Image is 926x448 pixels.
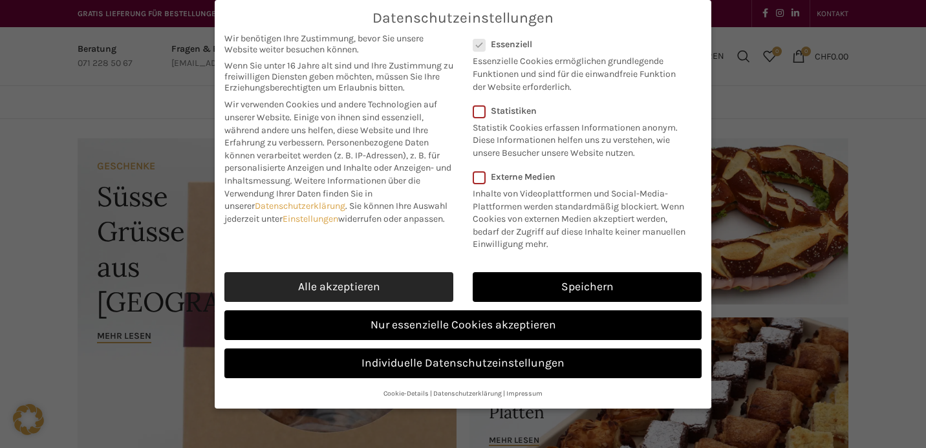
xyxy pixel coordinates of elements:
span: Wir benötigen Ihre Zustimmung, bevor Sie unsere Website weiter besuchen können. [224,33,453,55]
a: Einstellungen [283,213,338,224]
span: Wenn Sie unter 16 Jahre alt sind und Ihre Zustimmung zu freiwilligen Diensten geben möchten, müss... [224,60,453,93]
span: Weitere Informationen über die Verwendung Ihrer Daten finden Sie in unserer . [224,175,420,211]
span: Sie können Ihre Auswahl jederzeit unter widerrufen oder anpassen. [224,200,447,224]
a: Datenschutzerklärung [433,389,502,398]
label: Externe Medien [473,171,693,182]
span: Wir verwenden Cookies und andere Technologien auf unserer Website. Einige von ihnen sind essenzie... [224,99,437,148]
a: Alle akzeptieren [224,272,453,302]
a: Impressum [506,389,543,398]
a: Speichern [473,272,702,302]
a: Individuelle Datenschutzeinstellungen [224,348,702,378]
p: Essenzielle Cookies ermöglichen grundlegende Funktionen und sind für die einwandfreie Funktion de... [473,50,685,93]
label: Essenziell [473,39,685,50]
span: Datenschutzeinstellungen [372,10,554,27]
a: Nur essenzielle Cookies akzeptieren [224,310,702,340]
a: Cookie-Details [383,389,429,398]
p: Inhalte von Videoplattformen und Social-Media-Plattformen werden standardmäßig blockiert. Wenn Co... [473,182,693,251]
p: Statistik Cookies erfassen Informationen anonym. Diese Informationen helfen uns zu verstehen, wie... [473,116,685,160]
a: Datenschutzerklärung [255,200,345,211]
label: Statistiken [473,105,685,116]
span: Personenbezogene Daten können verarbeitet werden (z. B. IP-Adressen), z. B. für personalisierte A... [224,137,451,186]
